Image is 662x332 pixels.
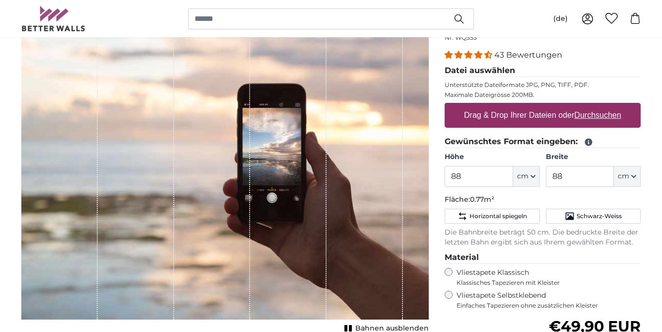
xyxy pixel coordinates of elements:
label: Drag & Drop Ihrer Dateien oder [460,105,625,125]
button: cm [513,166,540,187]
button: (de) [545,10,576,28]
label: Vliestapete Selbstklebend [457,291,641,310]
span: Klassisches Tapezieren mit Kleister [457,279,632,287]
legend: Datei auswählen [445,65,641,77]
span: Nr. WQ553 [445,34,477,41]
legend: Material [445,251,641,264]
u: Durchsuchen [575,111,621,119]
label: Breite [546,152,641,162]
span: cm [618,171,629,181]
span: Horizontal spiegeln [469,212,527,220]
p: Unterstützte Dateiformate JPG, PNG, TIFF, PDF. [445,81,641,89]
button: cm [614,166,641,187]
button: Schwarz-Weiss [546,209,641,224]
span: 0.77m² [470,195,494,204]
button: Horizontal spiegeln [445,209,539,224]
span: 43 Bewertungen [494,50,562,60]
span: 4.40 stars [445,50,494,60]
img: Betterwalls [21,6,86,31]
p: Fläche: [445,195,641,205]
legend: Gewünschtes Format eingeben: [445,136,641,148]
label: Höhe [445,152,539,162]
span: Schwarz-Weiss [577,212,622,220]
p: Die Bahnbreite beträgt 50 cm. Die bedruckte Breite der letzten Bahn ergibt sich aus Ihrem gewählt... [445,228,641,248]
span: cm [517,171,529,181]
span: Einfaches Tapezieren ohne zusätzlichen Kleister [457,302,641,310]
label: Vliestapete Klassisch [457,268,632,287]
p: Maximale Dateigrösse 200MB. [445,91,641,99]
